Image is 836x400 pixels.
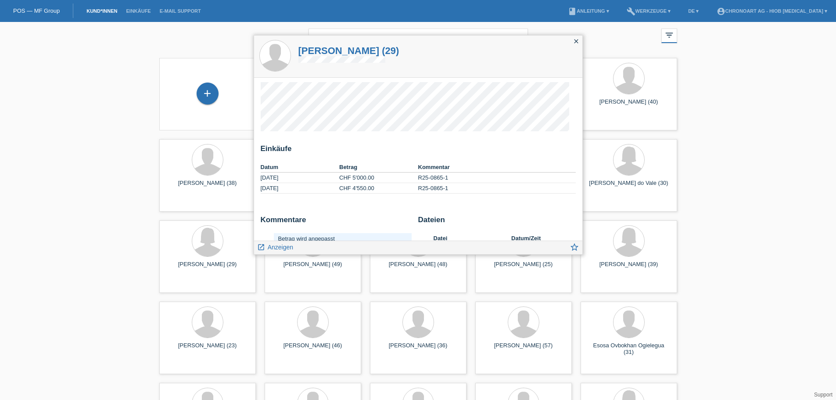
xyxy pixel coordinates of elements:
td: R25-0865-1 [418,183,576,194]
a: E-Mail Support [155,8,205,14]
span: Anzeigen [268,244,293,251]
div: Kund*in hinzufügen [197,86,218,101]
th: Datum [261,162,340,173]
td: CHF 4'550.00 [339,183,418,194]
a: Kund*innen [82,8,122,14]
i: filter_list [664,30,674,40]
a: bookAnleitung ▾ [563,8,613,14]
td: [DATE] [261,183,340,194]
input: Suche... [309,29,528,49]
td: CHF 5'000.00 [339,173,418,183]
th: Datum/Zeit [511,233,563,244]
a: DE ▾ [684,8,703,14]
div: [PERSON_NAME] (49) [272,261,354,275]
div: [PERSON_NAME] (25) [482,261,565,275]
div: [PERSON_NAME] (39) [588,261,670,275]
div: Betrag wird angepasst [278,235,407,242]
td: R25-0865-1 [418,173,576,183]
a: launch Anzeigen [257,241,294,252]
div: [PERSON_NAME] (29) [166,261,249,275]
a: [PERSON_NAME] (29) [298,45,399,56]
i: book [568,7,577,16]
td: [DATE] [261,173,340,183]
h2: Einkäufe [261,144,576,158]
a: POS — MF Group [13,7,60,14]
th: Kommentar [418,162,576,173]
a: Einkäufe [122,8,155,14]
i: close [573,38,580,45]
div: [PERSON_NAME] (57) [482,342,565,356]
div: [PERSON_NAME] (48) [377,261,459,275]
h2: Kommentare [261,216,412,229]
i: launch [257,243,265,251]
div: [PERSON_NAME] (36) [377,342,459,356]
div: [PERSON_NAME] (46) [272,342,354,356]
a: account_circleChronoart AG - Hiob [MEDICAL_DATA] ▾ [712,8,832,14]
h2: Dateien [418,216,576,229]
div: Esosa Ovbokhan Ogielegua (31) [588,342,670,356]
th: Datei [434,233,512,244]
div: [PERSON_NAME] (38) [166,180,249,194]
i: star_border [570,242,579,252]
div: [PERSON_NAME] (40) [588,98,670,112]
a: buildWerkzeuge ▾ [622,8,675,14]
i: account_circle [717,7,725,16]
i: build [627,7,635,16]
a: star_border [570,243,579,254]
a: Support [814,392,832,398]
div: [PERSON_NAME] (23) [166,342,249,356]
th: Betrag [339,162,418,173]
div: [PERSON_NAME] do Vale (30) [588,180,670,194]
